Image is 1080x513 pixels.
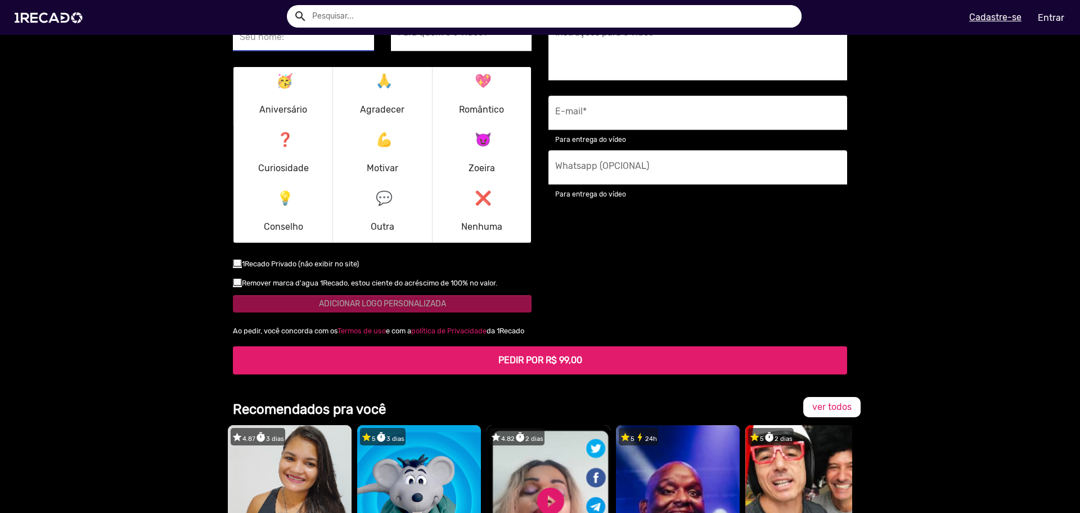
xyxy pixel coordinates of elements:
mat-hint: Para entrega do vídeo [555,135,626,146]
button: PEDIR POR R$ 99,00 [233,346,847,374]
u: Cadastre-se [969,12,1021,23]
button: Nenhuma [435,186,529,240]
button: Romântico [435,69,529,123]
button: Example home icon [290,6,309,25]
button: Outra [335,186,429,240]
a: política de Privacidade [411,327,487,335]
mat-icon: 💬 [376,189,389,203]
input: Pesquisar... [304,5,802,28]
p: Zoeira [469,128,495,182]
input: Whatsapp [555,163,840,178]
b: Recomendados pra você [233,402,386,417]
mat-hint: Para entrega do vídeo [555,189,626,200]
button: Zoeira [435,128,529,182]
p: Conselho [264,186,303,240]
mat-icon: ❓ [277,131,290,144]
mat-icon: 💡 [277,189,290,203]
button: Aniversário [236,69,330,123]
b: PEDIR POR R$ 99,00 [498,355,582,365]
p: Motivar [367,128,398,182]
mat-icon: 🙏 [376,72,389,86]
small: Remover marca d'agua 1Recado, estou ciente do acréscimo de 100% no valor. [242,279,497,287]
p: Romântico [459,69,504,123]
mat-icon: 💖 [475,72,488,86]
small: 1Recado Privado (não exibir no site) [242,260,359,268]
button: Curiosidade [236,128,330,182]
mat-icon: Example home icon [294,10,307,23]
button: Agradecer [335,69,429,123]
mat-icon: ❌ [475,189,488,203]
mat-icon: 😈 [475,131,488,144]
a: Termos de uso [337,327,386,335]
p: Nenhuma [461,186,502,240]
button: Conselho [236,186,330,240]
a: Entrar [1030,8,1072,28]
p: Agradecer [360,69,404,123]
span: ver todos [812,402,852,412]
button: Motivar [335,128,429,182]
button: ADICIONAR LOGO PERSONALIZADA [233,295,532,313]
p: Outra [371,186,394,240]
span: Ao pedir, você concorda com os e com a da 1Recado [233,327,524,335]
p: Curiosidade [258,128,309,182]
p: Aniversário [259,69,307,123]
mat-icon: 🥳 [276,72,290,86]
input: E-mail [555,109,840,123]
mat-icon: 💪 [376,131,389,144]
